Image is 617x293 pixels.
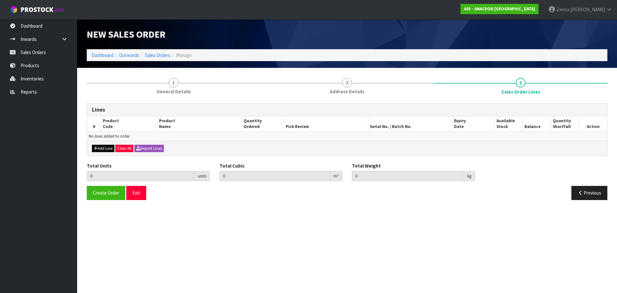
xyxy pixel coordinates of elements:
[21,5,53,14] span: ProStock
[92,52,113,58] a: Dashboard
[284,116,368,132] th: Pick Review
[101,116,157,132] th: Product Code
[571,186,607,200] button: Previous
[464,171,475,181] div: kg
[87,171,195,181] input: Total Units
[501,88,540,95] span: Sales Order Lines
[579,116,607,132] th: Action
[551,116,579,132] th: Quantity Shortfall
[570,6,605,13] span: [PERSON_NAME]
[87,162,112,169] label: Total Units
[523,116,551,132] th: Balance
[87,28,165,40] span: New Sales Order
[169,78,178,87] span: 1
[115,145,133,152] button: Clear All
[87,98,607,205] span: Sales Order Lines
[176,52,192,58] span: Manage
[87,132,607,141] td: No lines added to order.
[145,52,170,58] a: Sales Orders
[92,107,602,113] h3: Lines
[368,116,452,132] th: Serial No. / Batch No.
[195,171,210,181] div: units
[119,52,139,58] a: Outwards
[55,7,65,13] small: WMS
[10,5,18,14] img: cube-alt.png
[342,78,352,87] span: 2
[352,162,381,169] label: Total Weight
[495,116,523,132] th: Available Stock
[157,116,242,132] th: Product Name
[557,6,569,13] span: Zenna
[219,171,331,181] input: Total Cubic
[352,171,464,181] input: Total Weight
[87,116,101,132] th: #
[87,186,125,200] button: Create Order
[242,116,284,132] th: Quantity Ordered
[330,171,342,181] div: m³
[126,186,146,200] button: Exit
[516,78,525,87] span: 3
[219,162,245,169] label: Total Cubic
[156,88,191,95] span: General Details
[330,88,364,95] span: Address Details
[452,116,495,132] th: Expiry Date
[92,145,114,152] button: Add Line
[134,145,164,152] button: Import Lines
[464,6,535,12] strong: A03 - AMACRON [GEOGRAPHIC_DATA]
[93,190,119,196] span: Create Order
